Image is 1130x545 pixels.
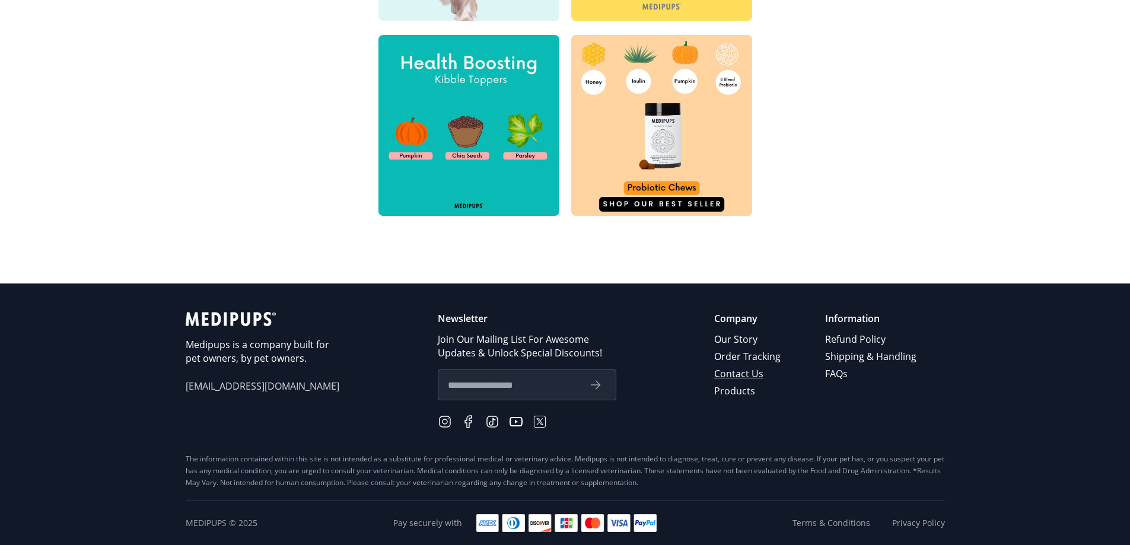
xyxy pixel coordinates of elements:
[476,514,657,532] img: payment methods
[892,517,945,529] a: Privacy Policy
[825,331,918,348] a: Refund Policy
[714,383,782,400] a: Products
[393,517,462,529] span: Pay securely with
[825,348,918,365] a: Shipping & Handling
[378,35,559,216] img: https://www.instagram.com/p/CnS23E_v87W
[186,453,945,489] div: The information contained within this site is not intended as a substitute for professional medic...
[714,348,782,365] a: Order Tracking
[714,365,782,383] a: Contact Us
[714,331,782,348] a: Our Story
[186,380,340,393] span: [EMAIL_ADDRESS][DOMAIN_NAME]
[571,35,752,216] img: https://www.instagram.com/p/CniZkQCpC8Y
[186,517,257,529] span: Medipups © 2025
[792,517,870,529] a: Terms & Conditions
[438,312,616,326] p: Newsletter
[714,312,782,326] p: Company
[186,338,340,365] p: Medipups is a company built for pet owners, by pet owners.
[825,365,918,383] a: FAQs
[825,312,918,326] p: Information
[438,333,616,360] p: Join Our Mailing List For Awesome Updates & Unlock Special Discounts!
